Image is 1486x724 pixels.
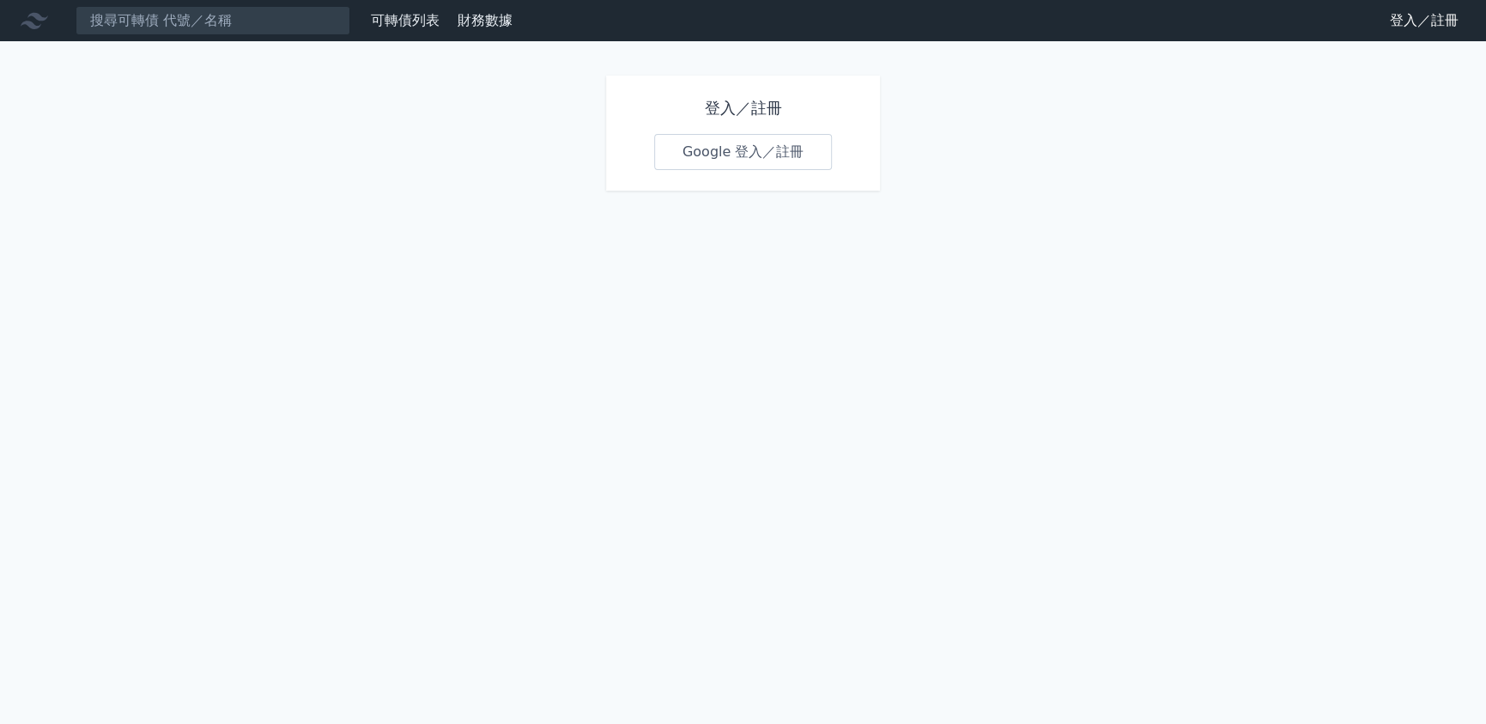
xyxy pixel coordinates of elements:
a: 登入／註冊 [1376,7,1472,34]
a: 可轉債列表 [371,12,440,28]
a: 財務數據 [458,12,513,28]
h1: 登入／註冊 [654,96,833,120]
a: Google 登入／註冊 [654,134,833,170]
input: 搜尋可轉債 代號／名稱 [76,6,350,35]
